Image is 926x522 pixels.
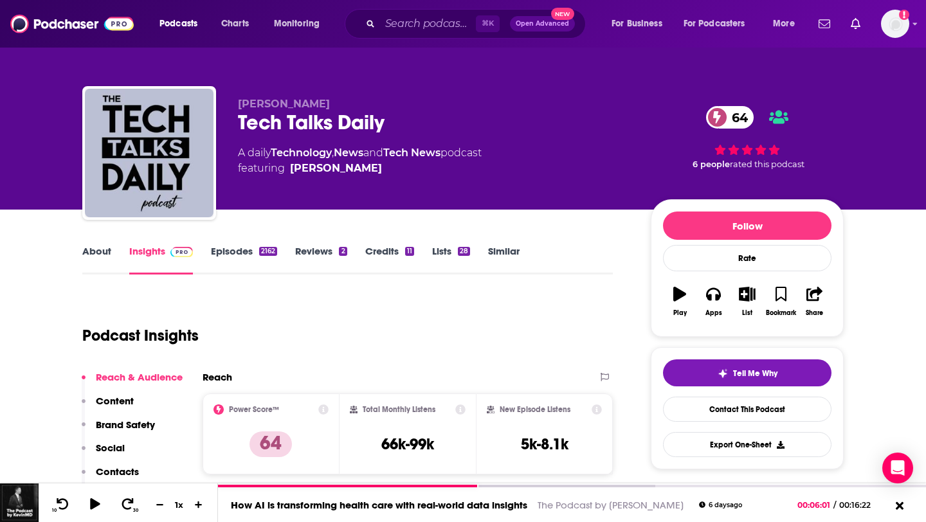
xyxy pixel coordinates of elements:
[82,419,155,442] button: Brand Safety
[96,371,183,383] p: Reach & Audience
[170,247,193,257] img: Podchaser Pro
[813,13,835,35] a: Show notifications dropdown
[764,14,811,34] button: open menu
[82,395,134,419] button: Content
[52,508,57,513] span: 10
[363,147,383,159] span: and
[731,278,764,325] button: List
[882,453,913,483] div: Open Intercom Messenger
[10,12,134,36] img: Podchaser - Follow, Share and Rate Podcasts
[290,161,382,176] div: [PERSON_NAME]
[551,8,574,20] span: New
[265,14,336,34] button: open menu
[521,435,568,454] h3: 5k-8.1k
[612,15,662,33] span: For Business
[259,247,277,256] div: 2162
[250,431,292,457] p: 64
[675,14,764,34] button: open menu
[203,371,232,383] h2: Reach
[221,15,249,33] span: Charts
[271,147,332,159] a: Technology
[881,10,909,38] img: User Profile
[82,371,183,395] button: Reach & Audience
[846,13,866,35] a: Show notifications dropdown
[150,14,214,34] button: open menu
[334,147,363,159] a: News
[96,419,155,431] p: Brand Safety
[516,21,569,27] span: Open Advanced
[706,106,754,129] a: 64
[663,278,696,325] button: Play
[699,501,742,509] div: 6 days ago
[684,15,745,33] span: For Podcasters
[742,309,752,317] div: List
[881,10,909,38] span: Logged in as elliesachs09
[274,15,320,33] span: Monitoring
[231,499,527,511] a: How AI is transforming health care with real-world data insights
[85,89,213,217] img: Tech Talks Daily
[693,159,730,169] span: 6 people
[730,159,804,169] span: rated this podcast
[500,405,570,414] h2: New Episode Listens
[133,508,138,513] span: 30
[238,98,330,110] span: [PERSON_NAME]
[168,500,190,510] div: 1 x
[159,15,197,33] span: Podcasts
[663,397,831,422] a: Contact This Podcast
[96,465,139,478] p: Contacts
[82,442,125,465] button: Social
[881,10,909,38] button: Show profile menu
[696,278,730,325] button: Apps
[833,500,836,510] span: /
[705,309,722,317] div: Apps
[510,16,575,32] button: Open AdvancedNew
[116,497,141,513] button: 30
[773,15,795,33] span: More
[673,309,687,317] div: Play
[733,368,777,379] span: Tell Me Why
[718,368,728,379] img: tell me why sparkle
[96,395,134,407] p: Content
[82,245,111,274] a: About
[365,245,414,274] a: Credits11
[50,497,74,513] button: 10
[380,14,476,34] input: Search podcasts, credits, & more...
[663,432,831,457] button: Export One-Sheet
[383,147,440,159] a: Tech News
[129,245,193,274] a: InsightsPodchaser Pro
[295,245,347,274] a: Reviews2
[899,10,909,20] svg: Add a profile image
[332,147,334,159] span: ,
[764,278,797,325] button: Bookmark
[82,326,199,345] h1: Podcast Insights
[766,309,796,317] div: Bookmark
[806,309,823,317] div: Share
[432,245,470,274] a: Lists28
[663,359,831,386] button: tell me why sparkleTell Me Why
[238,161,482,176] span: featuring
[213,14,257,34] a: Charts
[488,245,520,274] a: Similar
[538,499,684,511] a: The Podcast by [PERSON_NAME]
[458,247,470,256] div: 28
[229,405,279,414] h2: Power Score™
[836,500,884,510] span: 00:16:22
[797,500,833,510] span: 00:06:01
[663,212,831,240] button: Follow
[603,14,678,34] button: open menu
[339,247,347,256] div: 2
[238,145,482,176] div: A daily podcast
[798,278,831,325] button: Share
[663,245,831,271] div: Rate
[363,405,435,414] h2: Total Monthly Listens
[651,98,844,177] div: 64 6 peoplerated this podcast
[96,442,125,454] p: Social
[381,435,434,454] h3: 66k-99k
[405,247,414,256] div: 11
[211,245,277,274] a: Episodes2162
[476,15,500,32] span: ⌘ K
[719,106,754,129] span: 64
[82,465,139,489] button: Contacts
